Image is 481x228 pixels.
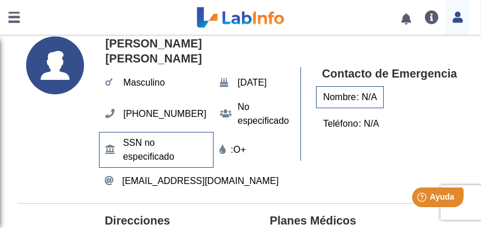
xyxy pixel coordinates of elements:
[119,133,210,167] span: SSN no especificado
[102,34,205,54] span: [PERSON_NAME]
[320,87,359,108] span: Nombre
[122,174,278,188] span: [EMAIL_ADDRESS][DOMAIN_NAME]
[316,86,383,108] div: : N/A
[120,104,210,124] span: [PHONE_NUMBER]
[378,183,468,215] iframe: Help widget launcher
[316,113,385,135] div: : N/A
[120,72,168,93] span: Masculino
[234,72,270,93] span: [DATE]
[105,214,170,228] h4: Direcciones
[219,143,291,157] div: :
[233,143,246,157] editable: O+
[320,113,361,134] span: Teléfono
[102,49,205,69] span: [PERSON_NAME]
[234,97,293,131] span: No especificado
[270,214,356,228] h4: Planes Médicos
[322,67,465,81] h4: Contacto de Emergencia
